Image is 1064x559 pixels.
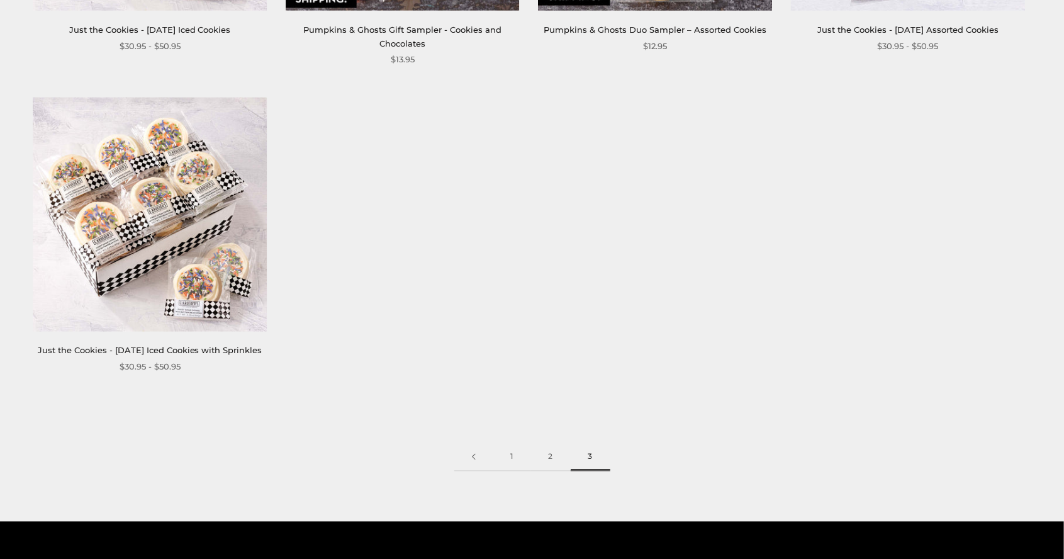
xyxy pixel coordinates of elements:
[303,25,501,48] a: Pumpkins & Ghosts Gift Sampler - Cookies and Chocolates
[10,511,130,549] iframe: Sign Up via Text for Offers
[120,361,181,374] span: $30.95 - $50.95
[493,443,531,471] a: 1
[643,40,667,53] span: $12.95
[544,25,766,35] a: Pumpkins & Ghosts Duo Sampler – Assorted Cookies
[877,40,938,53] span: $30.95 - $50.95
[391,53,415,66] span: $13.95
[454,443,493,471] a: Previous page
[69,25,231,35] a: Just the Cookies - [DATE] Iced Cookies
[817,25,999,35] a: Just the Cookies - [DATE] Assorted Cookies
[33,98,267,332] img: Just the Cookies - Halloween Iced Cookies with Sprinkles
[571,443,610,471] span: 3
[531,443,571,471] a: 2
[38,346,262,356] a: Just the Cookies - [DATE] Iced Cookies with Sprinkles
[120,40,181,53] span: $30.95 - $50.95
